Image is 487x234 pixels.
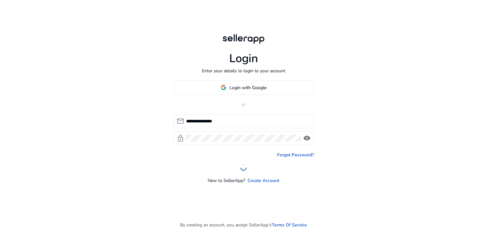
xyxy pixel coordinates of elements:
[248,177,279,184] a: Create Account
[229,52,258,65] h1: Login
[277,152,314,158] a: Forgot Password?
[202,68,285,74] p: Enter your details to login to your account
[221,85,226,90] img: google-logo.svg
[177,117,184,125] span: mail
[173,81,314,95] button: Login with Google
[230,84,266,91] span: Login with Google
[208,177,245,184] p: New to SellerApp?
[177,134,184,142] span: lock
[303,134,311,142] span: visibility
[173,101,314,108] p: or
[272,222,307,228] a: Terms Of Service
